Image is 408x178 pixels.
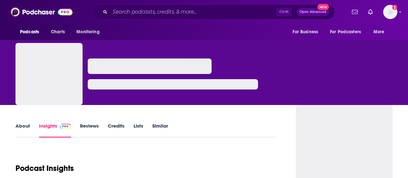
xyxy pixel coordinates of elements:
img: Podchaser Pro [60,124,71,129]
span: Charts [51,27,65,37]
button: Show profile menu [383,5,397,19]
span: Logged in as calellac [383,5,397,19]
a: About [15,123,30,138]
a: Show notifications dropdown [349,6,360,17]
button: open menu [72,26,108,38]
span: For Podcasters [330,27,361,37]
svg: Add a profile image [392,5,397,10]
input: Search podcasts, credits, & more... [110,7,276,17]
a: Reviews [80,123,99,138]
div: Search podcasts, credits, & more... [92,5,335,19]
span: Open Advanced [300,10,326,14]
h1: Podcast Insights [15,163,74,173]
a: InsightsPodchaser Pro [39,123,71,138]
button: Open AdvancedNew [297,8,329,16]
span: More [373,27,384,37]
a: Similar [152,123,168,138]
a: Credits [108,123,124,138]
span: For Business [293,27,318,37]
span: New [317,4,329,10]
button: open menu [369,26,393,38]
a: Show notifications dropdown [365,6,375,17]
span: Ctrl K [276,8,292,16]
img: Podchaser - Follow, Share and Rate Podcasts [11,6,73,18]
button: open menu [15,26,47,38]
span: Podcasts [20,27,39,37]
a: Lists [134,123,143,138]
a: Charts [47,26,69,38]
button: open menu [288,26,326,38]
img: User Profile [383,5,397,19]
span: Monitoring [76,27,99,37]
button: open menu [326,26,370,38]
